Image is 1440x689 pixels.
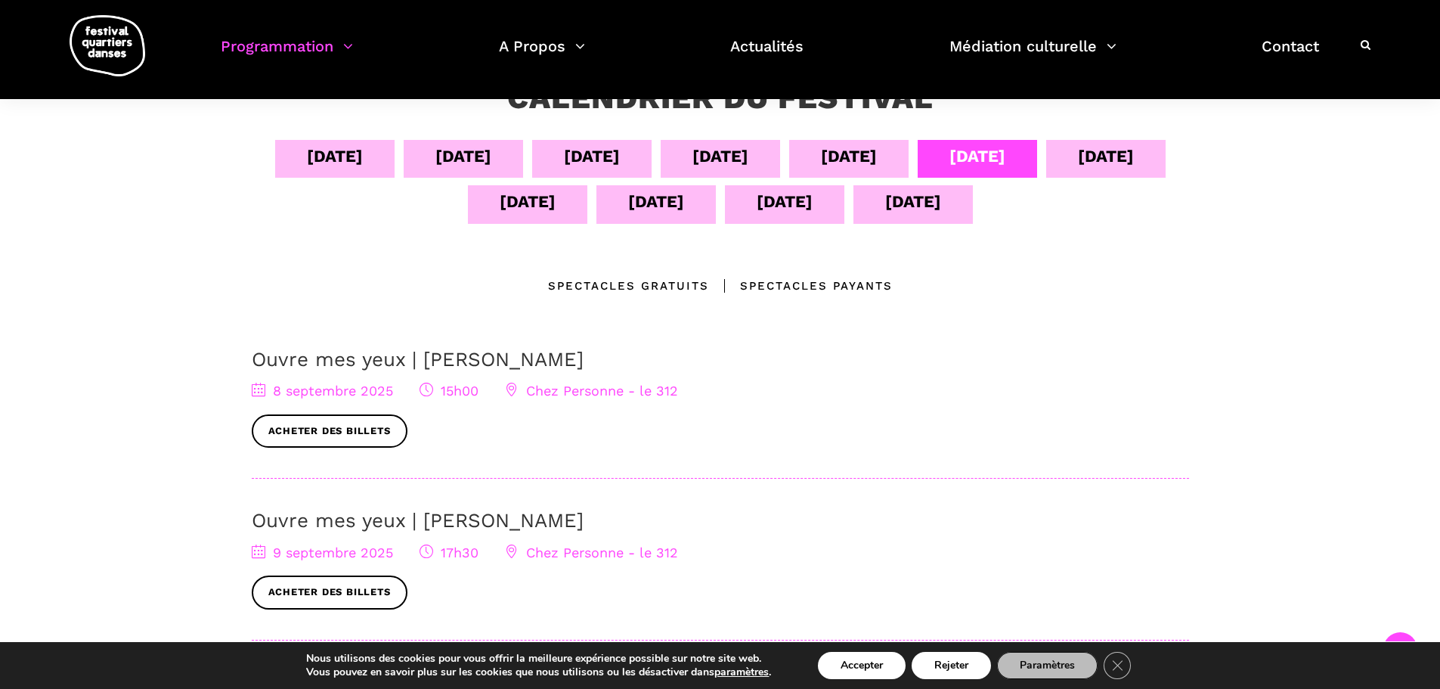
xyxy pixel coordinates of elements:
[692,143,748,169] div: [DATE]
[435,143,491,169] div: [DATE]
[912,652,991,679] button: Rejeter
[885,188,941,215] div: [DATE]
[252,545,393,560] span: 9 septembre 2025
[997,652,1098,679] button: Paramètres
[252,348,584,371] a: Ouvre mes yeux | [PERSON_NAME]
[252,509,584,532] a: Ouvre mes yeux | [PERSON_NAME]
[548,277,709,295] div: Spectacles gratuits
[505,545,678,560] span: Chez Personne - le 312
[306,652,771,666] p: Nous utilisons des cookies pour vous offrir la meilleure expérience possible sur notre site web.
[714,666,769,679] button: paramètres
[949,33,1116,78] a: Médiation culturelle
[499,33,585,78] a: A Propos
[505,383,678,399] span: Chez Personne - le 312
[709,277,893,295] div: Spectacles Payants
[1262,33,1319,78] a: Contact
[221,33,353,78] a: Programmation
[252,414,407,448] a: Acheter des billets
[949,143,1005,169] div: [DATE]
[818,652,906,679] button: Accepter
[306,666,771,679] p: Vous pouvez en savoir plus sur les cookies que nous utilisons ou les désactiver dans .
[70,15,145,76] img: logo-fqd-med
[252,576,407,610] a: Acheter des billets
[628,188,684,215] div: [DATE]
[821,143,877,169] div: [DATE]
[757,188,813,215] div: [DATE]
[420,545,478,560] span: 17h30
[1104,652,1131,679] button: Close GDPR Cookie Banner
[252,383,393,399] span: 8 septembre 2025
[420,383,478,399] span: 15h00
[307,143,363,169] div: [DATE]
[1078,143,1134,169] div: [DATE]
[730,33,804,78] a: Actualités
[564,143,620,169] div: [DATE]
[500,188,556,215] div: [DATE]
